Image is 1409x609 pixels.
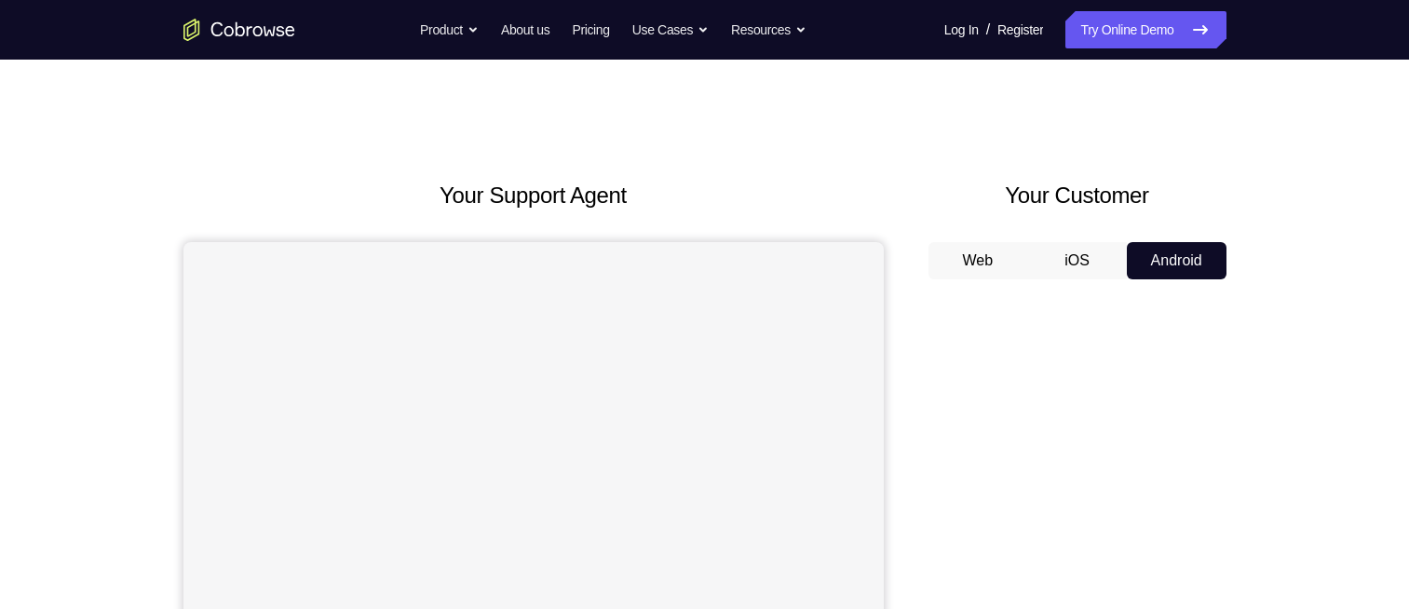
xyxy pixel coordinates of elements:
a: Register [997,11,1043,48]
button: iOS [1027,242,1127,279]
button: Product [420,11,479,48]
button: Resources [731,11,806,48]
a: Go to the home page [183,19,295,41]
button: Android [1127,242,1226,279]
h2: Your Customer [928,179,1226,212]
button: Web [928,242,1028,279]
h2: Your Support Agent [183,179,884,212]
a: Try Online Demo [1065,11,1226,48]
span: / [986,19,990,41]
a: About us [501,11,549,48]
button: Use Cases [632,11,709,48]
a: Log In [944,11,979,48]
a: Pricing [572,11,609,48]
